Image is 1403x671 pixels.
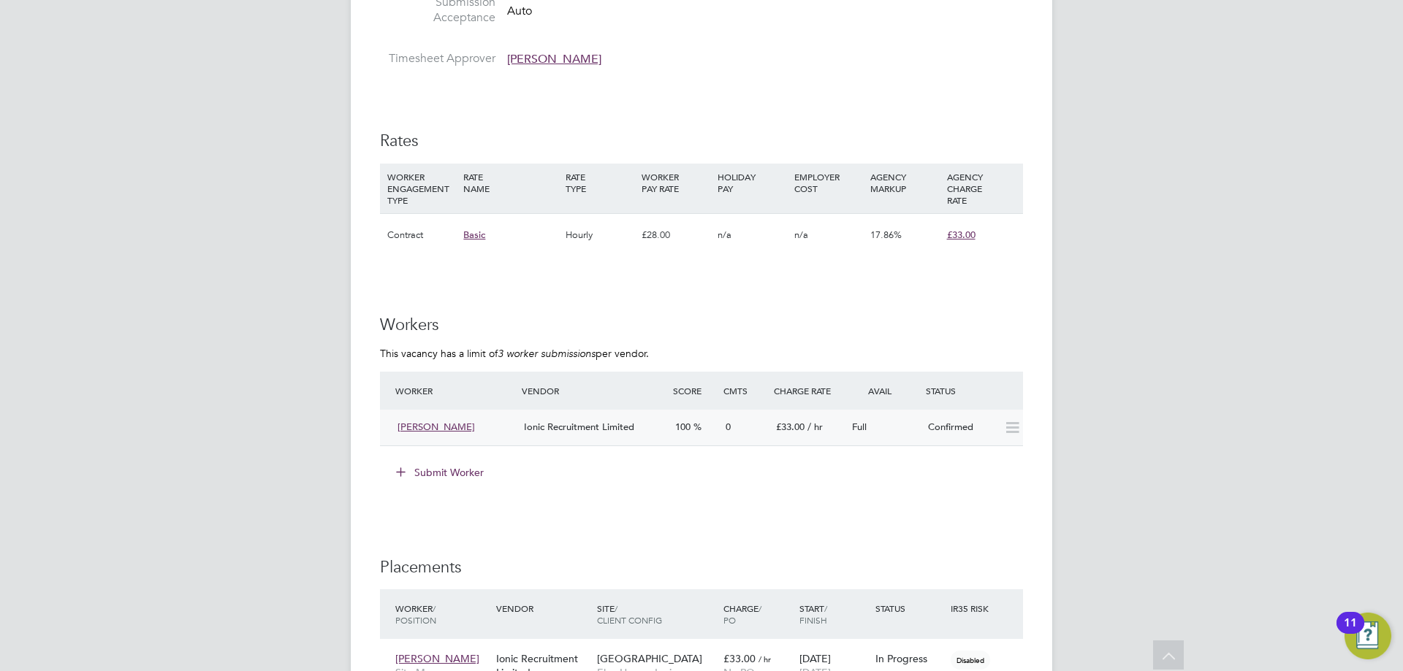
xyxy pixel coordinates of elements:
[776,421,805,433] span: £33.00
[1344,623,1357,642] div: 11
[852,421,867,433] span: Full
[507,4,532,18] span: Auto
[380,557,1023,578] h3: Placements
[714,164,790,202] div: HOLIDAY PAY
[947,595,997,621] div: IR35 Risk
[770,377,846,404] div: Charge Rate
[922,377,1023,404] div: Status
[799,602,827,626] span: / Finish
[718,229,731,241] span: n/a
[493,595,593,621] div: Vendor
[791,164,867,202] div: EMPLOYER COST
[951,651,990,670] span: Disabled
[922,415,998,440] div: Confirmed
[726,421,731,433] span: 0
[638,164,714,202] div: WORKER PAY RATE
[524,421,634,433] span: Ionic Recruitment Limited
[870,229,902,241] span: 17.86%
[597,652,702,665] span: [GEOGRAPHIC_DATA]
[498,347,596,360] em: 3 worker submissions
[720,595,796,633] div: Charge
[723,652,756,665] span: £33.00
[675,421,691,433] span: 100
[867,164,943,202] div: AGENCY MARKUP
[392,377,518,404] div: Worker
[758,653,771,664] span: / hr
[720,377,770,404] div: Cmts
[380,131,1023,152] h3: Rates
[392,644,1023,656] a: [PERSON_NAME]Site ManagerIonic Recruitment Limited[GEOGRAPHIC_DATA]Elan Homes Ionic£33.00 / hrNo ...
[943,164,1019,213] div: AGENCY CHARGE RATE
[846,377,922,404] div: Avail
[395,652,479,665] span: [PERSON_NAME]
[380,51,495,66] label: Timesheet Approver
[723,602,761,626] span: / PO
[638,214,714,256] div: £28.00
[460,164,561,202] div: RATE NAME
[807,421,823,433] span: / hr
[398,421,475,433] span: [PERSON_NAME]
[562,214,638,256] div: Hourly
[392,595,493,633] div: Worker
[384,164,460,213] div: WORKER ENGAGEMENT TYPE
[796,595,872,633] div: Start
[593,595,720,633] div: Site
[872,595,948,621] div: Status
[395,602,436,626] span: / Position
[669,377,720,404] div: Score
[380,315,1023,336] h3: Workers
[507,52,601,66] span: [PERSON_NAME]
[947,229,976,241] span: £33.00
[386,461,495,484] button: Submit Worker
[518,377,669,404] div: Vendor
[380,347,1023,360] p: This vacancy has a limit of per vendor.
[384,214,460,256] div: Contract
[1345,613,1391,659] button: Open Resource Center, 11 new notifications
[463,229,485,241] span: Basic
[875,652,944,665] div: In Progress
[562,164,638,202] div: RATE TYPE
[597,602,662,626] span: / Client Config
[794,229,808,241] span: n/a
